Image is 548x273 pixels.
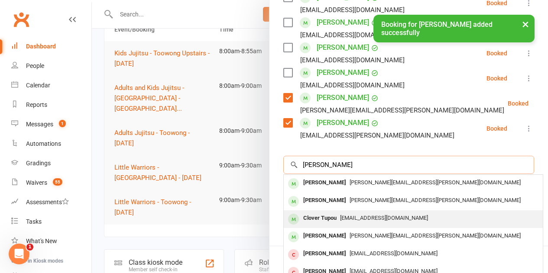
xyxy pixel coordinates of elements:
div: Waivers [26,179,47,186]
div: Clover Tupou [300,212,340,225]
div: [PERSON_NAME][EMAIL_ADDRESS][PERSON_NAME][DOMAIN_NAME] [300,105,504,116]
div: member [288,231,299,242]
div: member [288,214,299,225]
div: Gradings [26,160,51,167]
span: [PERSON_NAME][EMAIL_ADDRESS][PERSON_NAME][DOMAIN_NAME] [350,179,521,186]
div: member [288,178,299,189]
span: [EMAIL_ADDRESS][DOMAIN_NAME] [340,215,428,221]
a: What's New [11,231,91,251]
a: [PERSON_NAME] [317,41,369,55]
div: [PERSON_NAME] [300,230,350,242]
div: [PERSON_NAME] [300,177,350,189]
span: 1 [26,244,33,251]
div: What's New [26,238,57,244]
div: Booking for [PERSON_NAME] added successfully [373,15,535,42]
div: [EMAIL_ADDRESS][DOMAIN_NAME] [300,55,405,66]
a: [PERSON_NAME] [317,91,369,105]
a: Reports [11,95,91,115]
div: [PERSON_NAME] [300,247,350,260]
div: Automations [26,140,61,147]
div: Assessments [26,199,69,206]
span: [PERSON_NAME][EMAIL_ADDRESS][PERSON_NAME][DOMAIN_NAME] [350,197,521,203]
div: [PERSON_NAME] [300,194,350,207]
a: People [11,56,91,76]
span: [PERSON_NAME][EMAIL_ADDRESS][PERSON_NAME][DOMAIN_NAME] [350,232,521,239]
span: 1 [59,120,66,127]
div: member [288,196,299,207]
div: Booked [486,50,507,56]
a: Automations [11,134,91,154]
button: × [518,15,533,33]
div: [EMAIL_ADDRESS][DOMAIN_NAME] [300,80,405,91]
div: member [288,249,299,260]
a: Tasks [11,212,91,231]
a: Dashboard [11,37,91,56]
span: [EMAIL_ADDRESS][DOMAIN_NAME] [350,250,438,257]
div: People [26,62,44,69]
div: Dashboard [26,43,56,50]
div: [EMAIL_ADDRESS][PERSON_NAME][DOMAIN_NAME] [300,130,454,141]
a: Assessments [11,193,91,212]
div: [EMAIL_ADDRESS][DOMAIN_NAME] [300,4,405,16]
a: Calendar [11,76,91,95]
a: Gradings [11,154,91,173]
div: Tasks [26,218,42,225]
div: Reports [26,101,47,108]
div: Booked [508,100,529,106]
a: [PERSON_NAME] [317,66,369,80]
iframe: Intercom live chat [9,244,29,264]
div: Calendar [26,82,50,89]
div: Booked [486,125,507,132]
a: Clubworx [10,9,32,30]
input: Search to add attendees [283,156,534,174]
a: Waivers 55 [11,173,91,193]
span: 55 [53,178,62,186]
a: [PERSON_NAME] [317,116,369,130]
a: Messages 1 [11,115,91,134]
div: Booked [486,75,507,81]
div: Messages [26,121,53,128]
